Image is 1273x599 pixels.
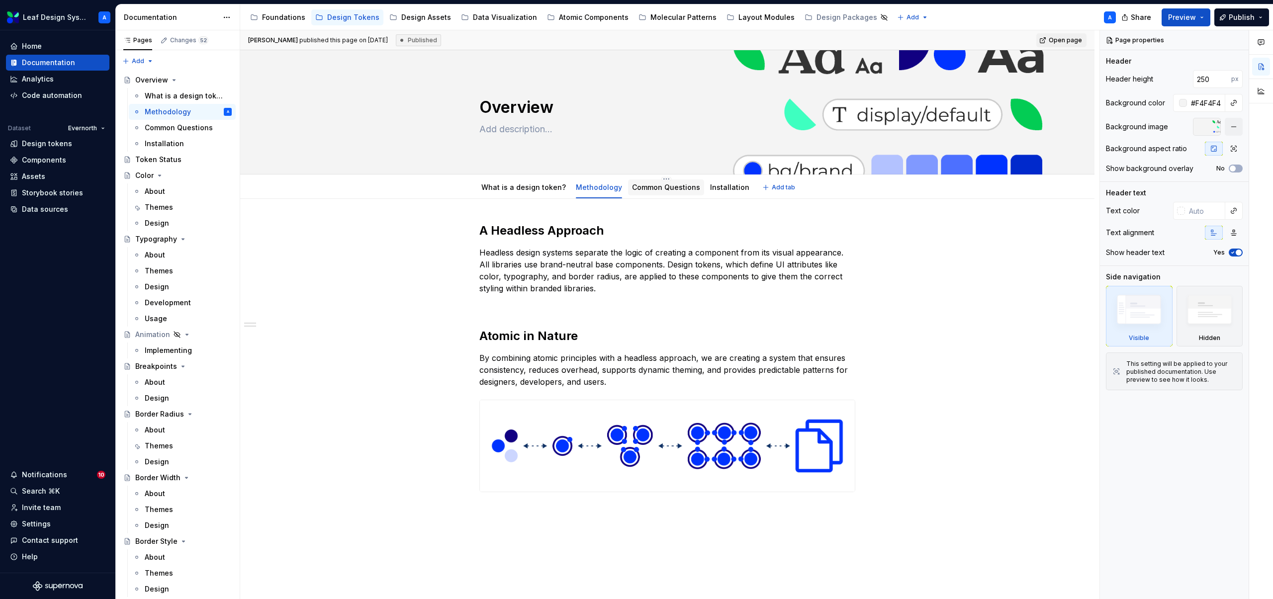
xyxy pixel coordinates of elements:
textarea: Overview [477,95,853,119]
a: Code automation [6,87,109,103]
span: Add tab [772,183,795,191]
div: Layout Modules [738,12,795,22]
a: Border Width [119,470,236,486]
h2: A Headless Approach [479,223,855,239]
div: Design [145,584,169,594]
div: Design [145,457,169,467]
div: Design Assets [401,12,451,22]
a: About [129,486,236,502]
a: Animation [119,327,236,342]
div: Design tokens [22,139,72,149]
a: About [129,247,236,263]
div: Hidden [1177,286,1243,346]
a: Common Questions [129,120,236,136]
p: By combining atomic principles with a headless approach, we are creating a system that ensures co... [479,352,855,388]
div: Border Width [135,473,181,483]
img: 6e787e26-f4c0-4230-8924-624fe4a2d214.png [7,11,19,23]
a: Design [129,279,236,295]
div: Implementing [145,345,192,355]
div: Design [145,218,169,228]
div: Themes [145,266,173,276]
div: About [145,186,165,196]
div: Border Radius [135,409,184,419]
a: Themes [129,199,236,215]
a: Implementing [129,342,236,358]
div: Design Packages [817,12,877,22]
div: Methodology [572,176,626,197]
a: Breakpoints [119,358,236,374]
div: Visible [1129,334,1149,342]
a: Common Questions [632,183,700,191]
a: Open page [1036,33,1087,47]
div: Foundations [262,12,305,22]
a: Design [129,517,236,533]
a: Themes [129,263,236,279]
a: Molecular Patterns [635,9,721,25]
div: Token Status [135,155,182,165]
a: Atomic Components [543,9,633,25]
div: Design Tokens [327,12,379,22]
div: Molecular Patterns [650,12,717,22]
div: Code automation [22,90,82,100]
div: Usage [145,314,167,324]
input: Auto [1185,202,1225,220]
div: Themes [145,441,173,451]
div: About [145,489,165,499]
span: 52 [198,36,208,44]
span: published this page on [DATE] [248,36,388,44]
div: Documentation [124,12,218,22]
div: Leaf Design System [23,12,87,22]
a: What is a design token? [129,88,236,104]
span: Preview [1168,12,1196,22]
div: Page tree [246,7,892,27]
div: Text alignment [1106,228,1154,238]
a: Home [6,38,109,54]
a: Design tokens [6,136,109,152]
a: Design Packages [801,9,892,25]
div: Themes [145,568,173,578]
a: Invite team [6,500,109,515]
label: No [1216,165,1225,172]
a: Usage [129,311,236,327]
p: px [1231,75,1239,83]
a: Design [129,454,236,470]
a: Typography [119,231,236,247]
div: Data Visualization [473,12,537,22]
div: About [145,250,165,260]
div: Themes [145,202,173,212]
div: Background image [1106,122,1168,132]
button: Publish [1214,8,1269,26]
button: Notifications10 [6,467,109,483]
div: What is a design token? [477,176,570,197]
a: Foundations [246,9,309,25]
button: Preview [1162,8,1210,26]
a: Installation [129,136,236,152]
svg: Supernova Logo [33,581,83,591]
div: Notifications [22,470,67,480]
div: Home [22,41,42,51]
a: Data Visualization [457,9,541,25]
div: A [227,107,229,117]
a: Design Assets [385,9,455,25]
div: About [145,425,165,435]
div: Hidden [1199,334,1220,342]
a: About [129,549,236,565]
a: Storybook stories [6,185,109,201]
div: Show background overlay [1106,164,1193,173]
div: Breakpoints [135,361,177,371]
div: Common Questions [145,123,213,133]
a: About [129,422,236,438]
div: Published [396,34,441,46]
div: Animation [135,330,170,340]
div: Changes [170,36,208,44]
a: Layout Modules [723,9,799,25]
div: Visible [1106,286,1173,346]
button: Add [894,10,931,24]
a: About [129,374,236,390]
div: Help [22,552,38,562]
a: Analytics [6,71,109,87]
div: Text color [1106,206,1140,216]
div: A [1108,13,1112,21]
div: Header [1106,56,1131,66]
a: Token Status [119,152,236,168]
